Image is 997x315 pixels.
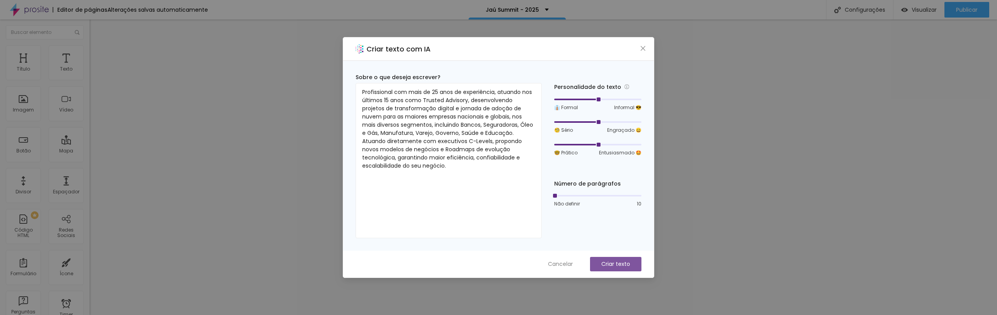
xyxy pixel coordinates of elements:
span: close [640,45,646,51]
div: Número de parágrafos [554,180,641,188]
button: Close [639,44,647,53]
span: 🧐 Sério [554,127,573,134]
span: Informal 😎 [614,104,641,111]
span: 👔 Formal [554,104,578,111]
button: Cancelar [540,257,581,271]
span: Engraçado 😄 [607,127,641,134]
p: Criar texto [601,260,630,268]
div: Personalidade do texto [554,83,641,92]
textarea: Profissional com mais de 25 anos de experiência, atuando nos últimos 15 anos como Trusted Advisor... [356,83,542,238]
span: Não definir [554,200,580,207]
span: 🤓 Prático [554,149,578,156]
h2: Criar texto com IA [366,44,431,54]
button: Criar texto [590,257,641,271]
span: 10 [637,200,641,207]
div: Sobre o que deseja escrever? [356,73,542,81]
span: Cancelar [548,260,573,268]
span: Entusiasmado 🤩 [599,149,641,156]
